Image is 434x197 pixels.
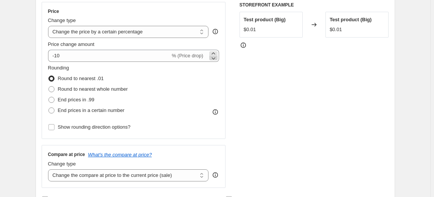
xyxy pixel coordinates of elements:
span: Price change amount [48,41,95,47]
input: -15 [48,50,170,62]
span: Show rounding direction options? [58,124,131,130]
span: % (Price drop) [172,53,203,58]
h6: STOREFRONT EXAMPLE [240,2,389,8]
span: Round to nearest whole number [58,86,128,92]
h3: Compare at price [48,151,85,158]
span: Round to nearest .01 [58,76,104,81]
div: help [212,171,219,179]
span: End prices in .99 [58,97,95,102]
span: Rounding [48,65,69,71]
span: Test product (Big) [330,17,372,22]
div: $0.01 [244,26,256,33]
span: End prices in a certain number [58,107,124,113]
span: Change type [48,17,76,23]
div: help [212,28,219,35]
h3: Price [48,8,59,14]
div: $0.01 [330,26,342,33]
span: Change type [48,161,76,167]
button: What's the compare at price? [88,152,152,158]
span: Test product (Big) [244,17,286,22]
